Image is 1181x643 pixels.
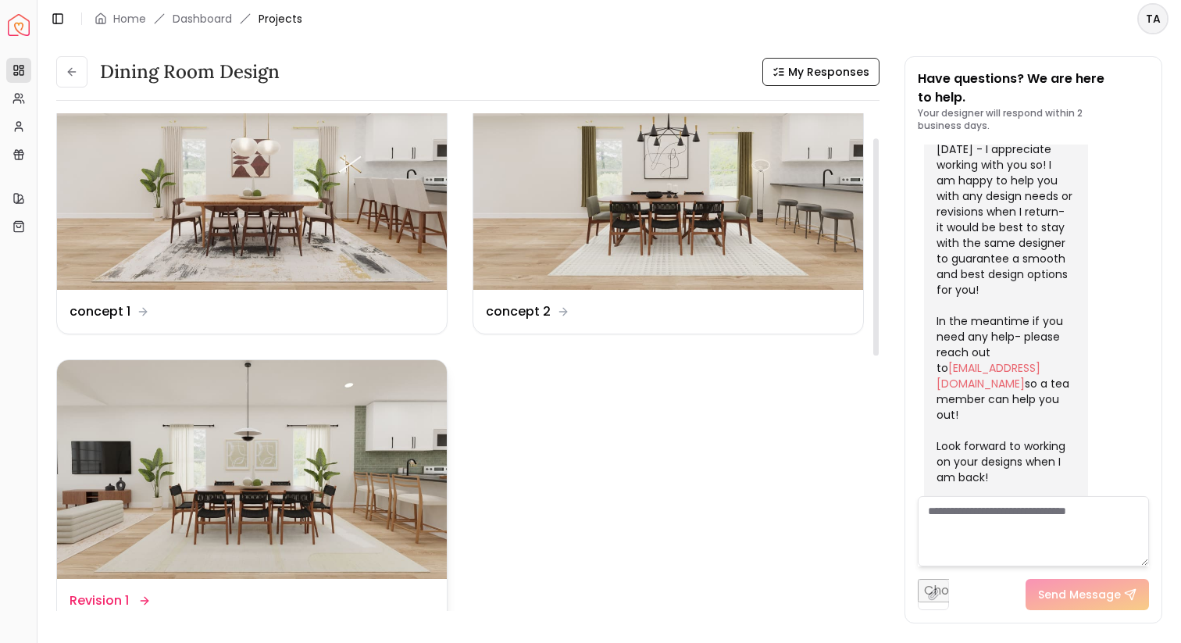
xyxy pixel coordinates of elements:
[113,11,146,27] a: Home
[1137,3,1169,34] button: TA
[8,14,30,36] a: Spacejoy
[95,11,302,27] nav: breadcrumb
[918,107,1149,132] p: Your designer will respond within 2 business days.
[70,302,130,321] dd: concept 1
[57,70,447,290] img: concept 1
[173,11,232,27] a: Dashboard
[486,302,551,321] dd: concept 2
[57,360,447,580] img: Revision 1
[56,70,448,334] a: concept 1concept 1
[918,70,1149,107] p: Have questions? We are here to help.
[788,64,869,80] span: My Responses
[937,95,1072,516] div: Hello- happy designing! I am sending you know that I am out of office til [DATE] - I appreciate w...
[100,59,280,84] h3: Dining Room design
[1139,5,1167,33] span: TA
[8,14,30,36] img: Spacejoy Logo
[473,70,863,290] img: concept 2
[259,11,302,27] span: Projects
[762,58,880,86] button: My Responses
[473,70,864,334] a: concept 2concept 2
[70,591,129,610] dd: Revision 1
[56,359,448,624] a: Revision 1Revision 1
[937,360,1040,391] a: [EMAIL_ADDRESS][DOMAIN_NAME]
